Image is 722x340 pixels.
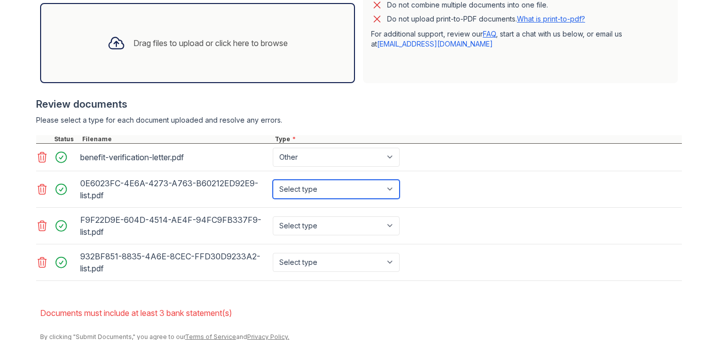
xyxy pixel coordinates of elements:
p: Do not upload print-to-PDF documents. [387,14,585,24]
p: For additional support, review our , start a chat with us below, or email us at [371,29,670,49]
div: 0E6023FC-4E6A-4273-A763-B60212ED92E9-list.pdf [80,175,269,203]
div: Please select a type for each document uploaded and resolve any errors. [36,115,682,125]
div: benefit-verification-letter.pdf [80,149,269,165]
a: [EMAIL_ADDRESS][DOMAIN_NAME] [377,40,493,48]
div: Filename [80,135,273,143]
a: FAQ [483,30,496,38]
li: Documents must include at least 3 bank statement(s) [40,303,682,323]
div: Status [52,135,80,143]
div: 932BF851-8835-4A6E-8CEC-FFD30D9233A2-list.pdf [80,248,269,276]
a: What is print-to-pdf? [517,15,585,23]
div: Type [273,135,682,143]
div: Drag files to upload or click here to browse [133,37,288,49]
div: Review documents [36,97,682,111]
div: F9F22D9E-604D-4514-AE4F-94FC9FB337F9-list.pdf [80,212,269,240]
